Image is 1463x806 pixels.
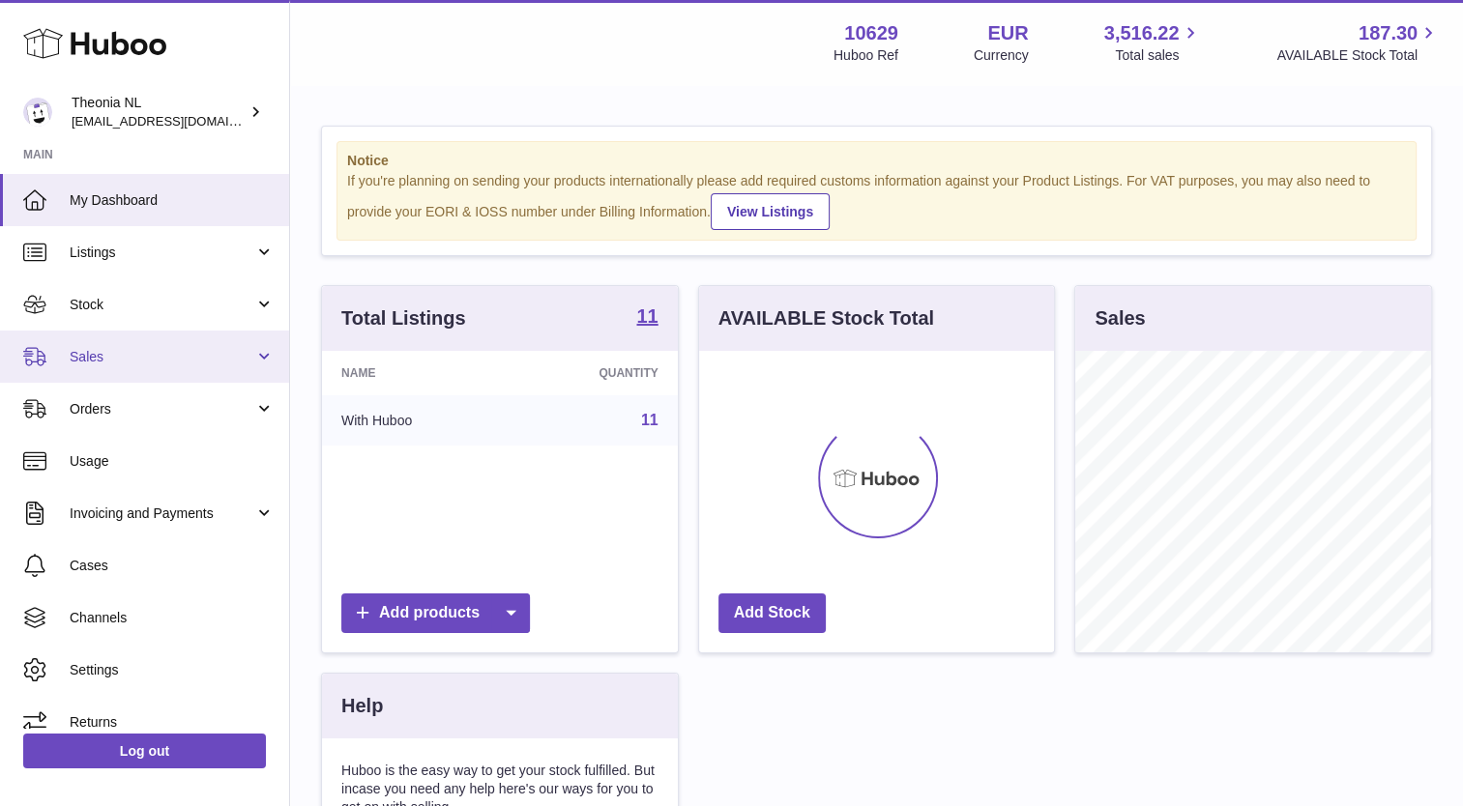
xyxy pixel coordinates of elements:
strong: 11 [636,306,658,326]
span: Invoicing and Payments [70,504,254,523]
th: Name [322,351,510,395]
h3: Sales [1095,305,1145,331]
span: AVAILABLE Stock Total [1276,46,1440,65]
a: 11 [641,412,658,428]
span: Returns [70,713,275,732]
strong: EUR [987,20,1028,46]
strong: 10629 [844,20,898,46]
span: 187.30 [1359,20,1418,46]
span: Orders [70,400,254,418]
span: Channels [70,609,275,627]
h3: Total Listings [341,305,466,331]
span: Stock [70,296,254,314]
span: 3,516.22 [1104,20,1180,46]
div: Theonia NL [72,94,246,130]
div: Currency [974,46,1029,65]
h3: Help [341,693,383,719]
img: info@wholesomegoods.eu [23,98,52,127]
span: Sales [70,348,254,366]
a: 187.30 AVAILABLE Stock Total [1276,20,1440,65]
td: With Huboo [322,395,510,446]
span: Usage [70,452,275,471]
span: Cases [70,557,275,575]
span: My Dashboard [70,191,275,210]
a: 11 [636,306,658,330]
a: View Listings [711,193,830,230]
h3: AVAILABLE Stock Total [718,305,934,331]
a: Add Stock [718,593,826,633]
div: If you're planning on sending your products internationally please add required customs informati... [347,172,1406,230]
span: [EMAIL_ADDRESS][DOMAIN_NAME] [72,113,284,129]
strong: Notice [347,152,1406,170]
a: Add products [341,593,530,633]
span: Listings [70,244,254,262]
a: 3,516.22 Total sales [1104,20,1202,65]
a: Log out [23,734,266,768]
th: Quantity [510,351,678,395]
span: Total sales [1115,46,1201,65]
span: Settings [70,661,275,679]
div: Huboo Ref [834,46,898,65]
